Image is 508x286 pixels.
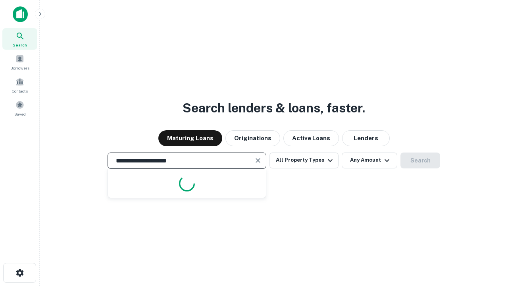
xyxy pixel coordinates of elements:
[269,153,339,168] button: All Property Types
[13,42,27,48] span: Search
[10,65,29,71] span: Borrowers
[2,74,37,96] a: Contacts
[252,155,264,166] button: Clear
[13,6,28,22] img: capitalize-icon.png
[183,99,365,118] h3: Search lenders & loans, faster.
[158,130,222,146] button: Maturing Loans
[12,88,28,94] span: Contacts
[2,28,37,50] a: Search
[2,97,37,119] a: Saved
[14,111,26,117] span: Saved
[2,51,37,73] a: Borrowers
[468,222,508,261] iframe: Chat Widget
[283,130,339,146] button: Active Loans
[225,130,280,146] button: Originations
[342,130,390,146] button: Lenders
[342,153,397,168] button: Any Amount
